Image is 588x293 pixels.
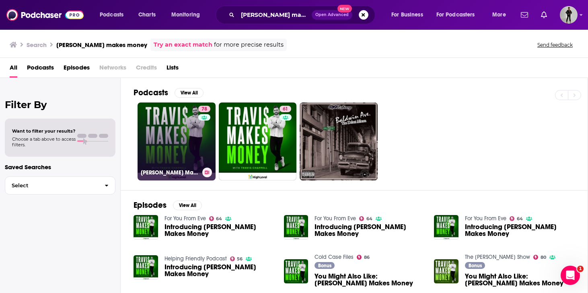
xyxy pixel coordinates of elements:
[5,99,115,111] h2: Filter By
[141,169,199,176] h3: [PERSON_NAME] Makes Money
[284,215,308,240] img: Introducing Travis Makes Money
[561,266,580,285] iframe: Intercom live chat
[209,216,222,221] a: 64
[535,41,575,48] button: Send feedback
[27,61,54,78] a: Podcasts
[201,105,207,113] span: 78
[364,256,370,259] span: 86
[134,200,167,210] h2: Episodes
[315,223,424,237] a: Introducing Travis Makes Money
[164,223,274,237] span: Introducing [PERSON_NAME] Makes Money
[134,88,204,98] a: PodcastsView All
[465,223,575,237] a: Introducing Travis Makes Money
[518,8,531,22] a: Show notifications dropdown
[487,8,516,21] button: open menu
[465,223,575,237] span: Introducing [PERSON_NAME] Makes Money
[533,255,546,260] a: 80
[284,259,308,284] img: You Might Also Like: Travis Makes Money
[164,255,227,262] a: Helping Friendly Podcast
[366,217,372,221] span: 64
[386,8,433,21] button: open menu
[138,102,216,180] a: 78[PERSON_NAME] Makes Money
[538,8,550,22] a: Show notifications dropdown
[5,176,115,195] button: Select
[517,217,523,221] span: 64
[164,215,206,222] a: For You From Eve
[465,254,530,260] a: The Sarah Fraser Show
[510,216,523,221] a: 64
[315,215,356,222] a: For You From Eve
[312,10,352,20] button: Open AdvancedNew
[318,263,331,268] span: Bonus
[171,9,200,20] span: Monitoring
[56,41,147,49] h3: [PERSON_NAME] makes money
[577,266,584,272] span: 1
[134,88,168,98] h2: Podcasts
[12,136,76,148] span: Choose a tab above to access filters.
[64,61,90,78] a: Episodes
[315,254,354,260] a: Cold Case Files
[138,9,156,20] span: Charts
[469,263,482,268] span: Bonus
[166,8,210,21] button: open menu
[541,256,546,259] span: 80
[167,61,179,78] a: Lists
[134,200,202,210] a: EpisodesView All
[280,106,291,112] a: 61
[465,273,575,287] span: You Might Also Like: [PERSON_NAME] Makes Money
[27,41,47,49] h3: Search
[337,5,352,12] span: New
[560,6,578,24] button: Show profile menu
[136,61,157,78] span: Credits
[560,6,578,24] span: Logged in as maradorne
[164,223,274,237] a: Introducing Travis Makes Money
[164,264,274,277] span: Introducing [PERSON_NAME] Makes Money
[238,8,312,21] input: Search podcasts, credits, & more...
[283,105,288,113] span: 61
[10,61,17,78] a: All
[214,40,284,49] span: for more precise results
[315,13,349,17] span: Open Advanced
[134,215,158,240] img: Introducing Travis Makes Money
[133,8,160,21] a: Charts
[164,264,274,277] a: Introducing Travis Makes Money
[5,183,98,188] span: Select
[465,273,575,287] a: You Might Also Like: Travis Makes Money
[436,9,475,20] span: For Podcasters
[175,88,204,98] button: View All
[134,255,158,280] img: Introducing Travis Makes Money
[315,273,424,287] span: You Might Also Like: [PERSON_NAME] Makes Money
[230,256,243,261] a: 56
[357,255,370,260] a: 86
[315,273,424,287] a: You Might Also Like: Travis Makes Money
[434,215,458,240] img: Introducing Travis Makes Money
[359,216,372,221] a: 64
[219,102,297,180] a: 61
[198,106,210,112] a: 78
[434,259,458,284] a: You Might Also Like: Travis Makes Money
[6,7,84,23] img: Podchaser - Follow, Share and Rate Podcasts
[315,223,424,237] span: Introducing [PERSON_NAME] Makes Money
[99,61,126,78] span: Networks
[216,217,222,221] span: 64
[465,215,506,222] a: For You From Eve
[431,8,487,21] button: open menu
[391,9,423,20] span: For Business
[237,257,243,261] span: 56
[560,6,578,24] img: User Profile
[492,9,506,20] span: More
[12,128,76,134] span: Want to filter your results?
[223,6,383,24] div: Search podcasts, credits, & more...
[94,8,134,21] button: open menu
[154,40,212,49] a: Try an exact match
